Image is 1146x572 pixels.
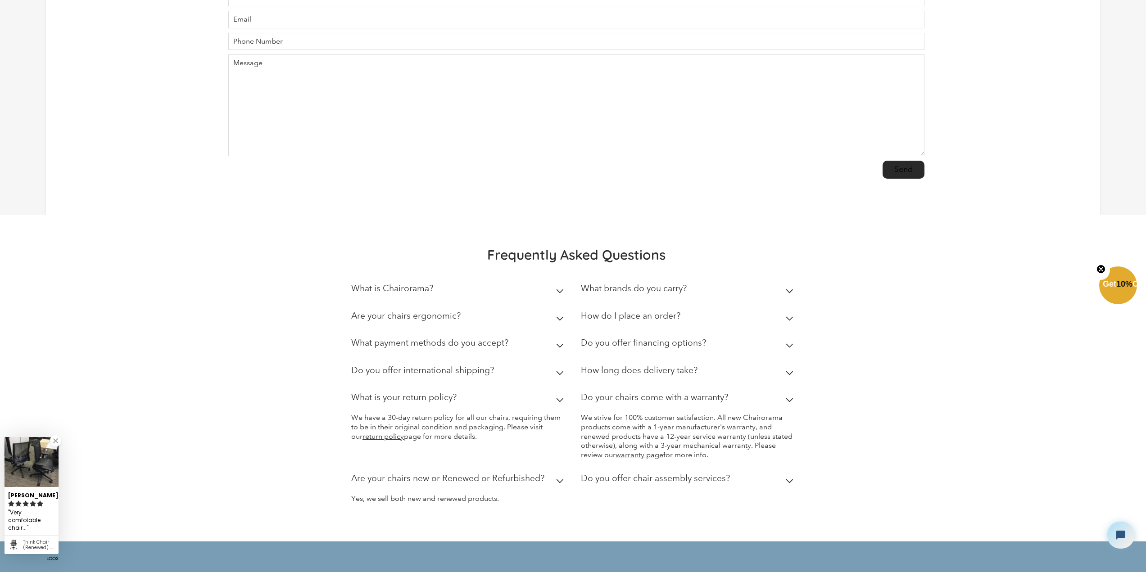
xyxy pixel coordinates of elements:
img: Siobhan C. review of Think Chair (Renewed) | Grey [5,437,59,487]
svg: rating icon full [8,500,14,507]
p: We have a 30-day return policy for all our chairs, requiring them to be in their original conditi... [351,413,567,441]
div: Very comfotable chair... [8,508,55,533]
summary: How do I place an order? [581,304,797,332]
div: Think Chair (Renewed) | Grey [23,540,55,550]
summary: Do you offer international shipping? [351,359,567,386]
svg: rating icon full [37,500,43,507]
h2: What payment methods do you accept? [351,338,508,348]
summary: Do you offer chair assembly services? [581,467,797,494]
h2: Do your chairs come with a warranty? [581,392,728,402]
input: Phone Number [228,33,924,50]
h2: What is your return policy? [351,392,457,402]
h2: Are your chairs ergonomic? [351,311,461,321]
h2: Frequently Asked Questions [351,246,802,263]
a: warranty page [616,450,663,459]
svg: rating icon full [23,500,29,507]
h2: Are your chairs new or Renewed or Refurbished? [351,473,544,483]
div: [PERSON_NAME] [8,488,55,500]
a: return policy [362,432,404,441]
summary: Do your chairs come with a warranty? [581,386,797,413]
h2: How do I place an order? [581,311,680,321]
h2: What brands do you carry? [581,283,687,293]
summary: How long does delivery take? [581,359,797,386]
span: 10% [1116,279,1132,288]
button: Close teaser [1092,259,1110,280]
h2: What is Chairorama? [351,283,433,293]
svg: rating icon full [15,500,22,507]
summary: What is Chairorama? [351,277,567,304]
summary: Are your chairs new or Renewed or Refurbished? [351,467,567,494]
p: Yes, we sell both new and renewed products. [351,494,567,504]
div: Get10%OffClose teaser [1099,267,1137,305]
summary: What brands do you carry? [581,277,797,304]
h2: How long does delivery take? [581,365,698,375]
summary: Do you offer financing options? [581,331,797,359]
summary: What payment methods do you accept? [351,331,567,359]
h2: Do you offer financing options? [581,338,706,348]
summary: Are your chairs ergonomic? [351,304,567,332]
summary: What is your return policy? [351,386,567,413]
input: Email [228,11,924,28]
p: We strive for 100% customer satisfaction. All new Chairorama products come with a 1-year manufact... [581,413,797,460]
input: Send [883,161,924,179]
h2: Do you offer international shipping? [351,365,494,375]
iframe: Tidio Chat [1100,514,1142,556]
svg: rating icon full [30,500,36,507]
h2: Do you offer chair assembly services? [581,473,730,483]
span: Get Off [1103,279,1144,288]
